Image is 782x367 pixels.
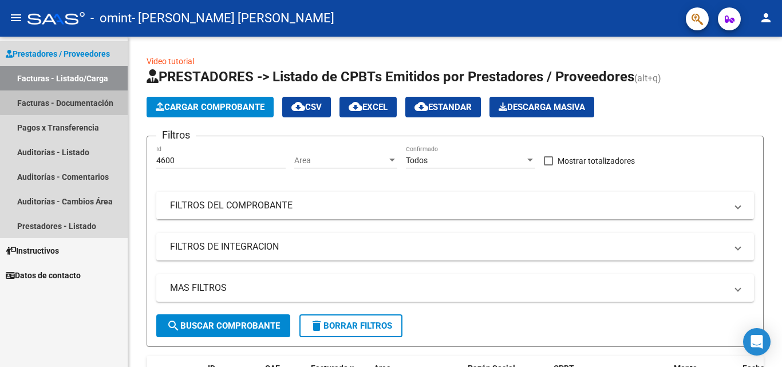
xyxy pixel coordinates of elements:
button: Cargar Comprobante [147,97,274,117]
button: EXCEL [339,97,397,117]
span: Descarga Masiva [499,102,585,112]
span: Estandar [414,102,472,112]
span: Borrar Filtros [310,321,392,331]
span: Datos de contacto [6,269,81,282]
span: Area [294,156,387,165]
span: - omint [90,6,132,31]
span: Prestadores / Proveedores [6,48,110,60]
span: (alt+q) [634,73,661,84]
mat-icon: delete [310,319,323,333]
span: EXCEL [349,102,388,112]
span: PRESTADORES -> Listado de CPBTs Emitidos por Prestadores / Proveedores [147,69,634,85]
span: Mostrar totalizadores [558,154,635,168]
span: - [PERSON_NAME] [PERSON_NAME] [132,6,334,31]
button: Estandar [405,97,481,117]
span: Cargar Comprobante [156,102,264,112]
mat-expansion-panel-header: FILTROS DE INTEGRACION [156,233,754,261]
span: Instructivos [6,244,59,257]
app-download-masive: Descarga masiva de comprobantes (adjuntos) [489,97,594,117]
mat-panel-title: FILTROS DE INTEGRACION [170,240,726,253]
span: Buscar Comprobante [167,321,280,331]
mat-icon: menu [9,11,23,25]
mat-icon: cloud_download [414,100,428,113]
div: Open Intercom Messenger [743,328,771,356]
button: Buscar Comprobante [156,314,290,337]
mat-icon: cloud_download [349,100,362,113]
mat-expansion-panel-header: FILTROS DEL COMPROBANTE [156,192,754,219]
mat-icon: person [759,11,773,25]
mat-panel-title: MAS FILTROS [170,282,726,294]
span: Todos [406,156,428,165]
button: Borrar Filtros [299,314,402,337]
button: CSV [282,97,331,117]
button: Descarga Masiva [489,97,594,117]
span: CSV [291,102,322,112]
h3: Filtros [156,127,196,143]
a: Video tutorial [147,57,194,66]
mat-expansion-panel-header: MAS FILTROS [156,274,754,302]
mat-icon: cloud_download [291,100,305,113]
mat-panel-title: FILTROS DEL COMPROBANTE [170,199,726,212]
mat-icon: search [167,319,180,333]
